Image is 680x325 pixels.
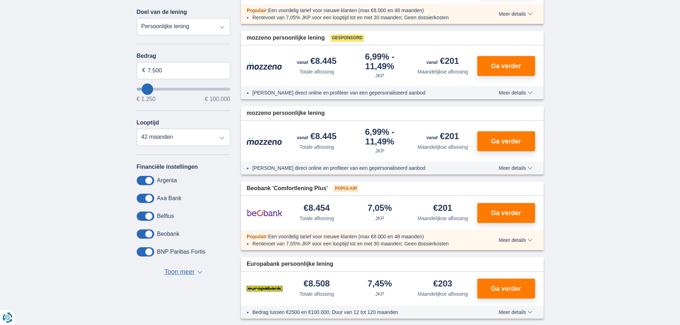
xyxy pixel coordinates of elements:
img: product.pl.alt Europabank [247,280,282,298]
button: Ga verder [477,203,535,223]
label: Doel van de lening [137,9,187,15]
input: wantToBorrow [137,88,231,91]
div: 6,99% [351,52,409,71]
span: mozzeno persoonlijke lening [247,34,325,42]
label: Bedrag [137,53,231,59]
img: product.pl.alt Mozzeno [247,62,282,70]
span: Meer details [499,11,532,16]
div: : [241,7,478,14]
span: Toon meer [164,268,195,277]
div: JKP [375,215,384,222]
li: [PERSON_NAME] direct online en profiteer van een gepersonaliseerd aanbod [252,89,473,96]
div: €8.445 [297,57,337,67]
div: Totale aflossing [299,215,334,222]
span: ▼ [197,271,202,274]
span: Meer details [499,166,532,171]
div: €203 [433,279,452,289]
button: Ga verder [477,279,535,299]
label: Argenta [157,177,177,184]
li: Rentevoet van 7,05% JKP voor een looptijd tot en met 30 maanden; Geen dossierkosten [252,240,473,247]
button: Meer details [493,11,538,17]
button: Meer details [493,237,538,243]
label: Axa Bank [157,195,181,202]
span: Ga verder [491,285,521,292]
div: JKP [375,147,384,154]
div: €8.508 [304,279,330,289]
span: Beobank 'Comfortlening Plus' [247,184,328,193]
span: € 1.250 [137,96,156,102]
li: Rentevoet van 7,05% JKP voor een looptijd tot en met 30 maanden; Geen dossierkosten [252,14,473,21]
button: Meer details [493,165,538,171]
button: Meer details [493,90,538,96]
label: Financiële instellingen [137,164,198,170]
span: Populair [247,7,267,13]
span: Ga verder [491,210,521,216]
span: Meer details [499,90,532,95]
span: mozzeno persoonlijke lening [247,109,325,117]
li: [PERSON_NAME] direct online en profiteer van een gepersonaliseerd aanbod [252,164,473,172]
div: : [241,233,478,240]
div: 6,99% [351,128,409,146]
span: Europabank persoonlijke lening [247,260,333,268]
div: €201 [427,132,459,142]
label: Belfius [157,213,174,219]
button: Ga verder [477,131,535,151]
img: product.pl.alt Beobank [247,204,282,222]
div: Totale aflossing [299,290,334,298]
button: Ga verder [477,56,535,76]
div: 7,45% [368,279,392,289]
div: €201 [433,204,452,213]
div: Maandelijkse aflossing [418,68,468,75]
span: Meer details [499,310,532,315]
div: Maandelijkse aflossing [418,215,468,222]
div: Totale aflossing [299,143,334,151]
button: Meer details [493,309,538,315]
span: Meer details [499,238,532,243]
div: €8.445 [297,132,337,142]
span: Een voordelig tarief voor nieuwe klanten (max €8.000 en 48 maanden) [268,7,424,13]
img: product.pl.alt Mozzeno [247,137,282,145]
div: 7,05% [368,204,392,213]
span: Ga verder [491,138,521,144]
div: €8.454 [304,204,330,213]
span: Gesponsord [331,35,364,42]
div: Maandelijkse aflossing [418,143,468,151]
li: Bedrag tussen €2500 en €100.000; Duur van 12 tot 120 maanden [252,309,473,316]
label: Beobank [157,231,180,237]
span: € [142,66,146,75]
div: JKP [375,290,384,298]
div: Totale aflossing [299,68,334,75]
label: Looptijd [137,120,159,126]
button: Toon meer ▼ [162,267,205,277]
span: Populair [333,185,358,192]
div: JKP [375,72,384,79]
label: BNP Paribas Fortis [157,249,206,255]
span: € 100.000 [205,96,230,102]
span: Ga verder [491,63,521,69]
span: Een voordelig tarief voor nieuwe klanten (max €8.000 en 48 maanden) [268,234,424,239]
span: Populair [247,234,267,239]
div: €201 [427,57,459,67]
div: Maandelijkse aflossing [418,290,468,298]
